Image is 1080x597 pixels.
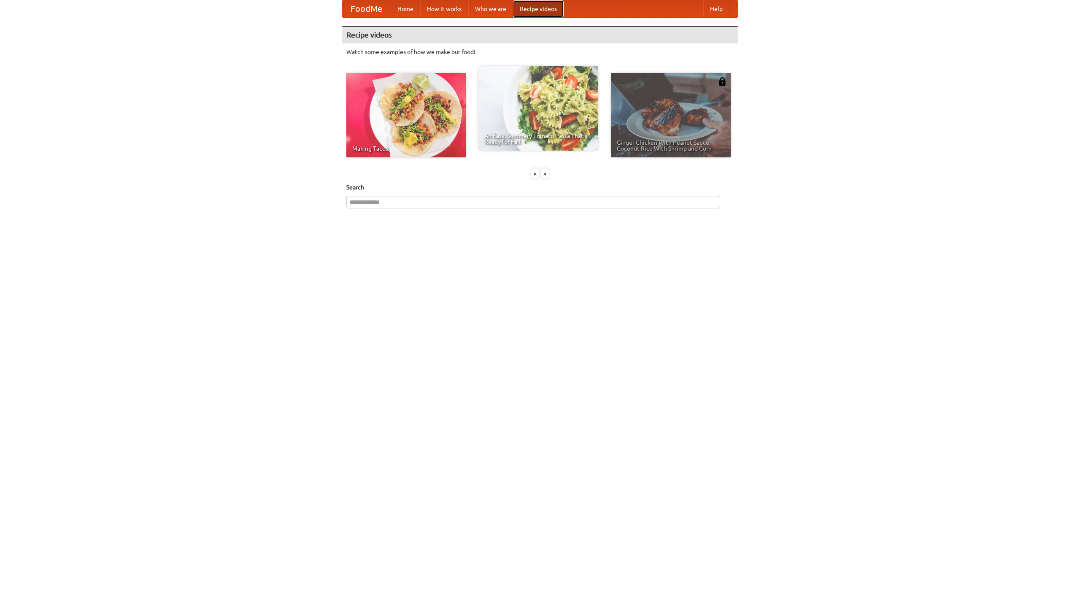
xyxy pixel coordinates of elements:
a: An Easy, Summery Tomato Pasta That's Ready for Fall [478,66,598,151]
a: Home [391,0,420,17]
span: An Easy, Summery Tomato Pasta That's Ready for Fall [484,133,592,145]
a: Making Tacos [346,73,466,157]
a: Recipe videos [513,0,564,17]
a: FoodMe [342,0,391,17]
a: How it works [420,0,468,17]
div: « [531,168,539,179]
a: Help [703,0,729,17]
p: Watch some examples of how we make our food! [346,48,734,56]
h5: Search [346,183,734,192]
div: » [541,168,549,179]
a: Who we are [468,0,513,17]
h4: Recipe videos [342,27,738,43]
span: Making Tacos [352,146,460,151]
img: 483408.png [718,77,726,86]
